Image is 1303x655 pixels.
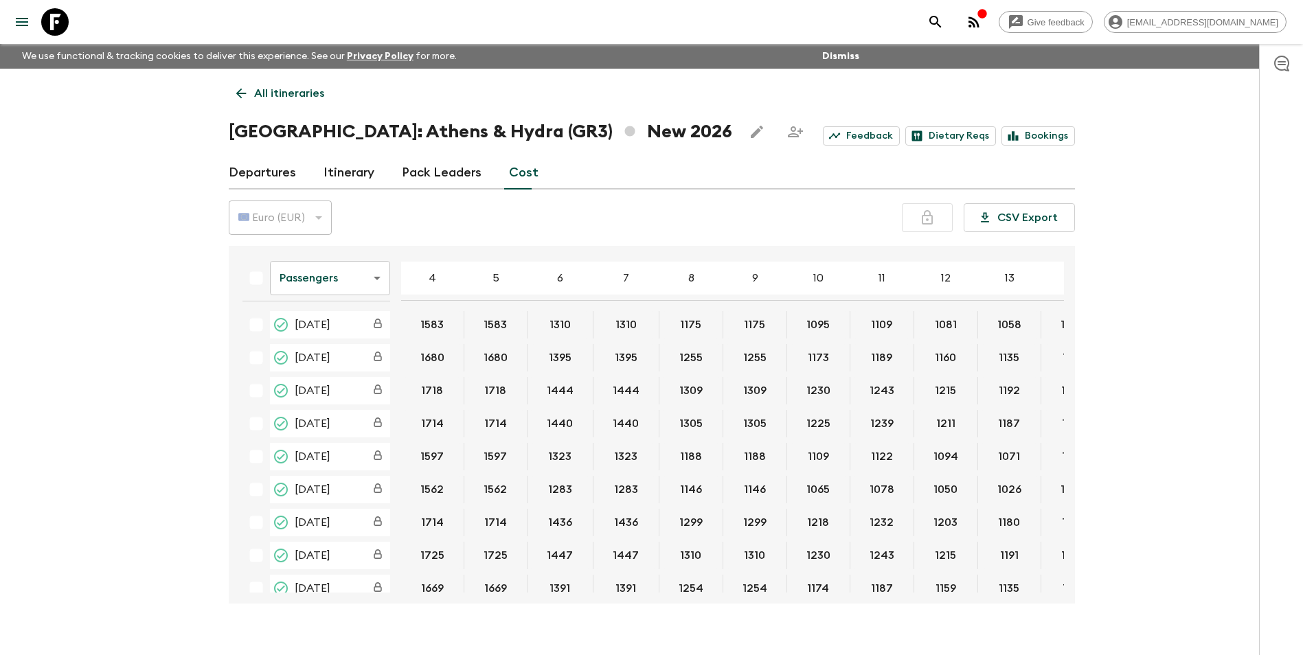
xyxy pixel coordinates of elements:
button: Edit this itinerary [743,118,771,146]
button: 1669 [405,575,460,602]
a: Cost [509,157,539,189]
button: 1172 [1045,377,1100,404]
a: Dietary Reqs [905,126,996,146]
div: 22 Sep 2026; 5 [464,542,528,569]
div: Costs are fixed. Reach out to a member of the Flash Pack team to alter these costs. [365,510,390,535]
div: 22 Sep 2026; 10 [787,542,850,569]
div: 01 May 2026; 12 [914,344,978,371]
span: Give feedback [1020,17,1092,27]
button: 1175 [664,311,718,338]
button: 1395 [532,344,588,371]
button: 1243 [853,542,911,569]
div: 22 Sep 2026; 6 [528,542,593,569]
svg: Guaranteed [273,415,289,432]
button: 1718 [468,377,523,404]
div: 01 May 2026; 13 [978,344,1041,371]
span: [DATE] [295,580,330,597]
div: 22 Sep 2026; 11 [850,542,914,569]
div: 08 Sep 2026; 8 [659,509,723,536]
div: 22 May 2026; 5 [464,377,528,404]
button: 1562 [467,476,523,503]
p: 6 [557,270,563,286]
button: 1026 [981,476,1038,503]
button: 1309 [727,377,783,404]
button: 1583 [404,311,460,338]
div: 01 May 2026; 4 [401,344,464,371]
button: 1187 [982,410,1036,437]
div: Costs are fixed. Reach out to a member of the Flash Pack team to alter these costs. [365,345,390,370]
div: 22 Sep 2026; 9 [723,542,787,569]
div: 26 Aug 2026; 14 [1041,476,1104,503]
svg: Guaranteed [273,448,289,465]
div: 26 Aug 2026; 7 [593,476,659,503]
button: 1167 [1045,410,1100,437]
button: 1094 [917,443,975,470]
div: 22 Sep 2026; 7 [593,542,659,569]
div: 03 Jul 2026; 14 [1041,443,1104,470]
button: 1187 [854,575,909,602]
button: 1218 [791,509,846,536]
button: 1038 [1044,311,1101,338]
button: 1239 [854,410,910,437]
button: 1718 [405,377,460,404]
div: 22 Sep 2026; 4 [401,542,464,569]
button: 1114 [1046,344,1099,371]
button: 1254 [726,575,784,602]
p: 8 [688,270,694,286]
div: Passengers [270,259,390,297]
button: 1058 [981,311,1038,338]
h1: [GEOGRAPHIC_DATA]: Athens & Hydra (GR3) New 2026 [229,118,732,146]
button: 1725 [404,542,461,569]
button: 1230 [790,542,847,569]
button: 1562 [404,476,460,503]
div: Costs are fixed. Reach out to a member of the Flash Pack team to alter these costs. [365,576,390,601]
div: 01 Apr 2026; 5 [464,311,528,338]
div: 03 Jul 2026; 8 [659,443,723,470]
button: 1050 [917,476,974,503]
div: 03 Jul 2026; 13 [978,443,1041,470]
div: 03 Jul 2026; 11 [850,443,914,470]
div: 01 Apr 2026; 10 [787,311,850,338]
button: 1309 [663,377,719,404]
div: 22 May 2026; 12 [914,377,978,404]
button: 1243 [853,377,911,404]
p: 9 [752,270,758,286]
div: 03 Jul 2026; 10 [787,443,850,470]
button: 1230 [790,377,847,404]
svg: On Sale [273,481,289,498]
button: 1175 [727,311,782,338]
div: 08 Sep 2026; 11 [850,509,914,536]
span: [DATE] [295,349,330,366]
p: 13 [1005,270,1015,286]
button: 1323 [598,443,654,470]
div: Costs are fixed. Reach out to a member of the Flash Pack team to alter these costs. [365,378,390,403]
div: 06 Oct 2026; 5 [464,575,528,602]
div: 06 Oct 2026; 12 [914,575,978,602]
svg: Guaranteed [273,514,289,531]
div: 01 May 2026; 8 [659,344,723,371]
div: 08 Sep 2026; 4 [401,509,464,536]
button: 1714 [468,410,523,437]
button: 1680 [467,344,524,371]
button: 1714 [405,509,460,536]
button: 1225 [790,410,847,437]
div: 26 Aug 2026; 4 [401,476,464,503]
div: Costs are fixed. Reach out to a member of the Flash Pack team to alter these costs. [365,543,390,568]
a: Itinerary [324,157,374,189]
button: 1146 [664,476,718,503]
div: 22 May 2026; 9 [723,377,787,404]
button: 1180 [982,509,1036,536]
button: 1188 [727,443,782,470]
button: 1170 [1045,542,1100,569]
button: 1192 [982,377,1036,404]
div: 01 May 2026; 10 [787,344,850,371]
div: 03 Jul 2026; 7 [593,443,659,470]
p: 10 [813,270,824,286]
div: 26 Aug 2026; 9 [723,476,787,503]
button: 1191 [984,542,1035,569]
button: 1440 [530,410,589,437]
button: 1310 [664,542,718,569]
div: 06 Oct 2026; 13 [978,575,1041,602]
button: 1444 [596,377,656,404]
div: 06 Oct 2026; 10 [787,575,850,602]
